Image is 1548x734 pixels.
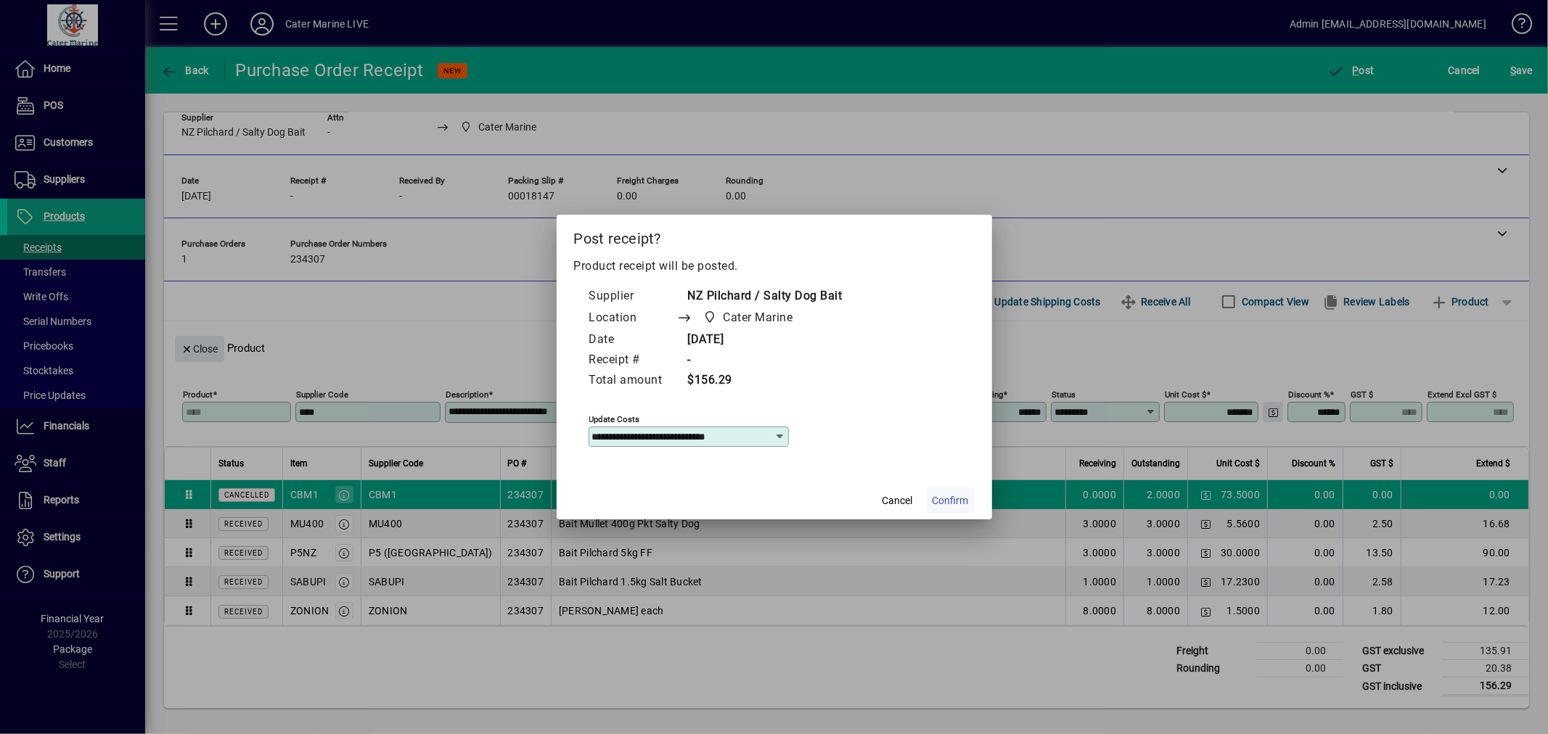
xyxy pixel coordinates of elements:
span: Cancel [882,493,913,508]
td: - [677,350,843,371]
span: Cater Marine [700,308,799,328]
button: Cancel [875,487,921,514]
span: Confirm [933,493,969,508]
td: Supplier [589,286,677,307]
span: Cater Marine [724,309,793,326]
td: $156.29 [677,371,843,391]
td: [DATE] [677,330,843,350]
button: Confirm [927,487,975,514]
td: Location [589,307,677,330]
p: Product receipt will be posted. [574,257,975,275]
mat-label: Update costs [589,414,640,424]
td: NZ Pilchard / Salty Dog Bait [677,286,843,307]
td: Receipt # [589,350,677,371]
td: Total amount [589,371,677,391]
h2: Post receipt? [557,215,992,257]
td: Date [589,330,677,350]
